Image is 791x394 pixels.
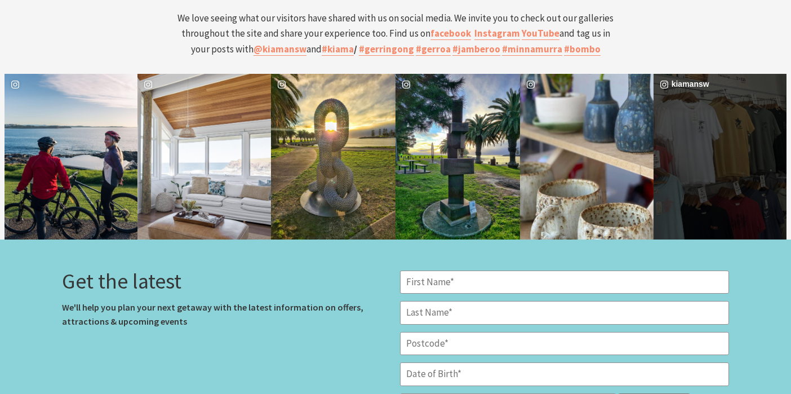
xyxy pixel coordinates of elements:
input: Last Name* [400,301,729,325]
button: image gallery, click to learn more about photo: What’s on around Kiama: Your cultural calendar ju... [520,74,654,240]
a: #gerringong [359,43,414,56]
svg: instagram icon [658,78,670,91]
input: Date of Birth* [400,362,729,386]
strong: / [322,43,357,56]
input: Postcode* [400,332,729,356]
button: image gallery, click to learn more about photo: 🚴‍♀️ Cycling Kiama: Where quads and cameras both ... [5,74,139,240]
a: @kiamansw [254,43,306,56]
svg: instagram icon [142,78,154,91]
p: We'll help you plan your next getaway with the latest information on offers, attractions & upcomi... [62,300,391,329]
a: #bombo [564,43,601,56]
a: facebook [430,27,471,40]
a: #kiama [322,43,354,56]
button: image gallery, click to learn more about photo: It’s not the cold – it’s your wardrobe calling fo... [654,74,788,240]
span: We love seeing what our visitors have shared with us on social media. We invite you to check out ... [177,12,614,55]
a: #gerroa [416,43,451,56]
button: image gallery, click to learn more about photo: The Kiama Sculpture Walk is now live! We’re thril... [395,74,521,240]
svg: instagram icon [275,78,288,91]
strong: @kiamansw [254,43,306,55]
svg: instagram icon [400,78,412,91]
svg: instagram icon [9,78,21,91]
input: First Name* [400,271,729,294]
a: #minnamurra [502,43,562,56]
a: YouTube [522,27,559,40]
button: image gallery, click to learn more about photo: Shhh… Secret Winter Stay Deals Some of our favour... [137,74,272,240]
svg: instagram icon [525,78,537,91]
button: image gallery, click to learn more about photo: The Kiama Sculpture Walk is now live! We’re thril... [271,74,396,240]
a: #jamberoo [452,43,500,56]
a: Instagram [474,27,520,40]
span: kiamansw [672,79,777,88]
h3: Get the latest [62,271,391,292]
